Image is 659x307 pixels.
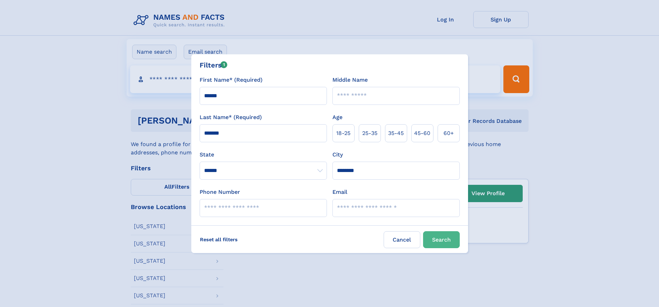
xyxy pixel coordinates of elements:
span: 18‑25 [336,129,350,137]
label: City [332,151,343,159]
label: Age [332,113,342,121]
label: Reset all filters [195,231,242,248]
span: 45‑60 [414,129,430,137]
label: State [200,151,327,159]
label: Middle Name [332,76,368,84]
label: Last Name* (Required) [200,113,262,121]
label: First Name* (Required) [200,76,263,84]
label: Email [332,188,347,196]
label: Phone Number [200,188,240,196]
div: Filters [200,60,228,70]
span: 25‑35 [362,129,377,137]
span: 60+ [443,129,454,137]
button: Search [423,231,460,248]
span: 35‑45 [388,129,404,137]
label: Cancel [384,231,420,248]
